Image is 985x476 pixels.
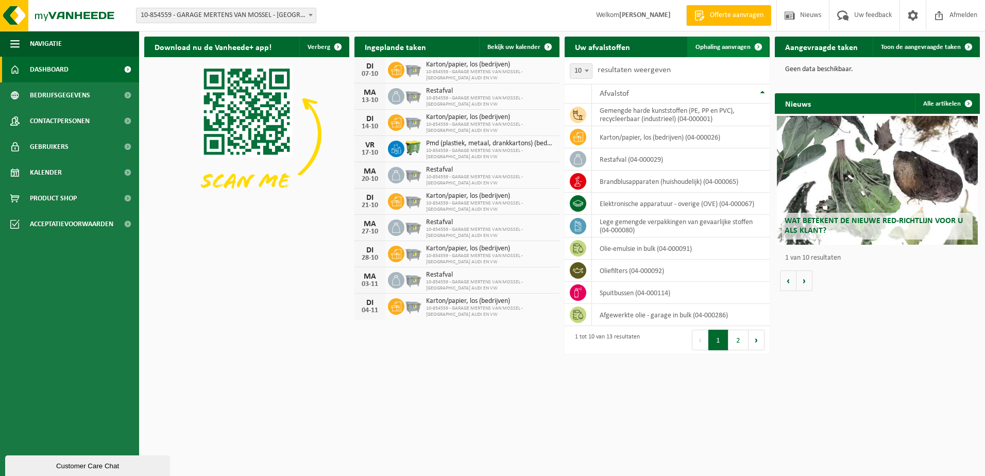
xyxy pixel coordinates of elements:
[360,71,380,78] div: 07-10
[404,192,422,209] img: WB-2500-GAL-GY-01
[728,330,749,350] button: 2
[592,260,770,282] td: oliefilters (04-000092)
[592,282,770,304] td: spuitbussen (04-000114)
[144,57,349,211] img: Download de VHEPlus App
[360,115,380,123] div: DI
[881,44,961,50] span: Toon de aangevraagde taken
[426,69,554,81] span: 10-854559 - GARAGE MERTENS VAN MOSSEL - [GEOGRAPHIC_DATA] AUDI EN VW
[749,330,765,350] button: Next
[426,148,554,160] span: 10-854559 - GARAGE MERTENS VAN MOSSEL - [GEOGRAPHIC_DATA] AUDI EN VW
[426,253,554,265] span: 10-854559 - GARAGE MERTENS VAN MOSSEL - [GEOGRAPHIC_DATA] AUDI EN VW
[360,254,380,262] div: 28-10
[404,113,422,130] img: WB-2500-GAL-GY-01
[592,215,770,237] td: lege gemengde verpakkingen van gevaarlijke stoffen (04-000080)
[144,37,282,57] h2: Download nu de Vanheede+ app!
[360,246,380,254] div: DI
[137,8,316,23] span: 10-854559 - GARAGE MERTENS VAN MOSSEL - DENDERMONDE AUDI EN VW - DENDERMONDE
[915,93,979,114] a: Alle artikelen
[426,87,554,95] span: Restafval
[30,108,90,134] span: Contactpersonen
[360,202,380,209] div: 21-10
[426,245,554,253] span: Karton/papier, los (bedrijven)
[592,171,770,193] td: brandblusapparaten (huishoudelijk) (04-000065)
[426,95,554,108] span: 10-854559 - GARAGE MERTENS VAN MOSSEL - [GEOGRAPHIC_DATA] AUDI EN VW
[360,220,380,228] div: MA
[426,279,554,292] span: 10-854559 - GARAGE MERTENS VAN MOSSEL - [GEOGRAPHIC_DATA] AUDI EN VW
[360,89,380,97] div: MA
[592,193,770,215] td: elektronische apparatuur - overige (OVE) (04-000067)
[404,270,422,288] img: WB-2500-GAL-GY-01
[404,297,422,314] img: WB-2500-GAL-GY-01
[299,37,348,57] button: Verberg
[360,97,380,104] div: 13-10
[426,140,554,148] span: Pmd (plastiek, metaal, drankkartons) (bedrijven)
[570,329,640,351] div: 1 tot 10 van 13 resultaten
[426,297,554,305] span: Karton/papier, los (bedrijven)
[600,90,629,98] span: Afvalstof
[404,165,422,183] img: WB-2500-GAL-GY-01
[796,270,812,291] button: Volgende
[592,304,770,326] td: afgewerkte olie - garage in bulk (04-000286)
[570,64,592,78] span: 10
[30,185,77,211] span: Product Shop
[360,62,380,71] div: DI
[426,271,554,279] span: Restafval
[592,237,770,260] td: olie-emulsie in bulk (04-000091)
[785,254,975,262] p: 1 van 10 resultaten
[426,218,554,227] span: Restafval
[360,273,380,281] div: MA
[404,60,422,78] img: WB-2500-GAL-GY-01
[479,37,558,57] a: Bekijk uw kalender
[775,93,821,113] h2: Nieuws
[30,82,90,108] span: Bedrijfsgegevens
[686,5,771,26] a: Offerte aanvragen
[360,167,380,176] div: MA
[360,123,380,130] div: 14-10
[570,63,592,79] span: 10
[360,194,380,202] div: DI
[404,139,422,157] img: WB-0660-HPE-GN-50
[775,37,868,57] h2: Aangevraagde taken
[426,113,554,122] span: Karton/papier, los (bedrijven)
[692,330,708,350] button: Previous
[360,176,380,183] div: 20-10
[780,270,796,291] button: Vorige
[785,66,970,73] p: Geen data beschikbaar.
[592,104,770,126] td: gemengde harde kunststoffen (PE, PP en PVC), recycleerbaar (industrieel) (04-000001)
[354,37,436,57] h2: Ingeplande taken
[360,281,380,288] div: 03-11
[708,330,728,350] button: 1
[360,149,380,157] div: 17-10
[695,44,751,50] span: Ophaling aanvragen
[30,31,62,57] span: Navigatie
[426,166,554,174] span: Restafval
[404,87,422,104] img: WB-2500-GAL-GY-01
[426,200,554,213] span: 10-854559 - GARAGE MERTENS VAN MOSSEL - [GEOGRAPHIC_DATA] AUDI EN VW
[404,244,422,262] img: WB-2500-GAL-GY-01
[360,228,380,235] div: 27-10
[785,217,963,235] span: Wat betekent de nieuwe RED-richtlijn voor u als klant?
[426,305,554,318] span: 10-854559 - GARAGE MERTENS VAN MOSSEL - [GEOGRAPHIC_DATA] AUDI EN VW
[777,116,978,245] a: Wat betekent de nieuwe RED-richtlijn voor u als klant?
[30,160,62,185] span: Kalender
[30,134,69,160] span: Gebruikers
[30,57,69,82] span: Dashboard
[308,44,330,50] span: Verberg
[687,37,769,57] a: Ophaling aanvragen
[426,122,554,134] span: 10-854559 - GARAGE MERTENS VAN MOSSEL - [GEOGRAPHIC_DATA] AUDI EN VW
[426,174,554,186] span: 10-854559 - GARAGE MERTENS VAN MOSSEL - [GEOGRAPHIC_DATA] AUDI EN VW
[360,307,380,314] div: 04-11
[360,141,380,149] div: VR
[487,44,540,50] span: Bekijk uw kalender
[565,37,640,57] h2: Uw afvalstoffen
[426,61,554,69] span: Karton/papier, los (bedrijven)
[707,10,766,21] span: Offerte aanvragen
[404,218,422,235] img: WB-2500-GAL-GY-01
[873,37,979,57] a: Toon de aangevraagde taken
[592,126,770,148] td: karton/papier, los (bedrijven) (04-000026)
[30,211,113,237] span: Acceptatievoorwaarden
[5,453,172,476] iframe: chat widget
[598,66,671,74] label: resultaten weergeven
[136,8,316,23] span: 10-854559 - GARAGE MERTENS VAN MOSSEL - DENDERMONDE AUDI EN VW - DENDERMONDE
